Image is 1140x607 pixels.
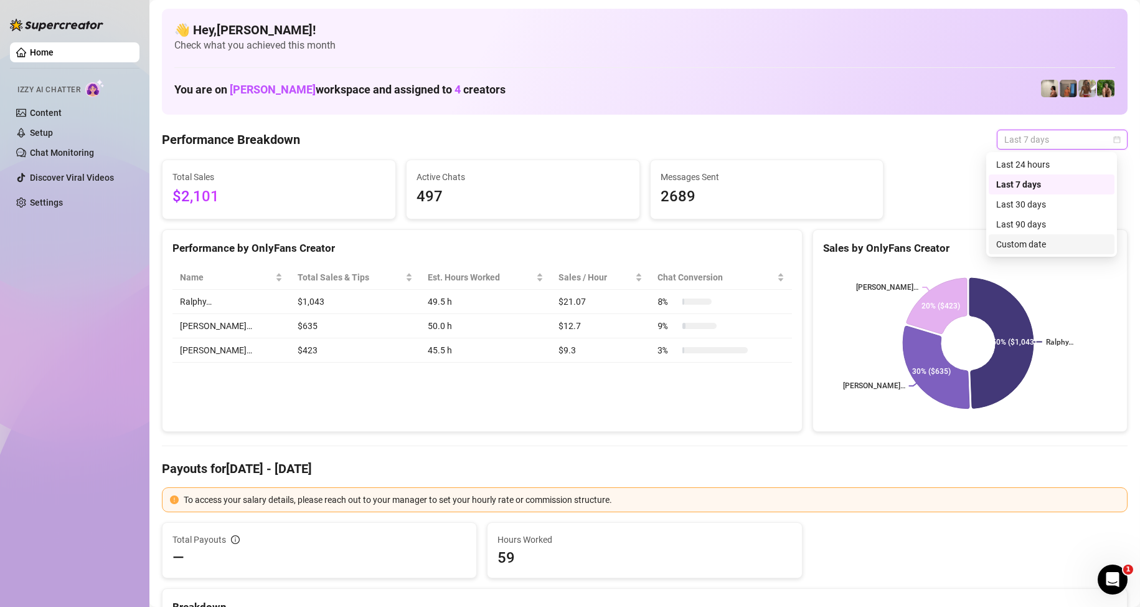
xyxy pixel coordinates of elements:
span: calendar [1113,136,1121,143]
td: $635 [290,314,420,338]
div: Last 7 days [989,174,1114,194]
span: 497 [417,185,629,209]
span: Izzy AI Chatter [17,84,80,96]
div: Last 24 hours [996,158,1107,171]
h4: 👋 Hey, [PERSON_NAME] ! [174,21,1115,39]
span: 8 % [657,295,677,308]
a: Chat Monitoring [30,148,94,158]
span: 59 [497,548,791,568]
text: [PERSON_NAME]… [842,382,905,391]
td: 49.5 h [420,290,551,314]
img: Wayne [1060,80,1077,97]
div: Sales by OnlyFans Creator [823,240,1117,257]
a: Home [30,47,54,57]
th: Total Sales & Tips [290,265,420,290]
span: Name [180,270,273,284]
span: Messages Sent [661,170,874,184]
td: [PERSON_NAME]… [172,314,290,338]
span: $2,101 [172,185,385,209]
img: Ralphy [1041,80,1058,97]
a: Discover Viral Videos [30,173,114,183]
span: Chat Conversion [657,270,775,284]
img: Nathaniel [1078,80,1096,97]
th: Sales / Hour [551,265,650,290]
td: $21.07 [551,290,650,314]
span: Sales / Hour [558,270,633,284]
a: Setup [30,128,53,138]
span: 9 % [657,319,677,333]
div: Last 90 days [996,217,1107,231]
th: Name [172,265,290,290]
td: 50.0 h [420,314,551,338]
span: Hours Worked [497,533,791,547]
h1: You are on workspace and assigned to creators [174,83,506,97]
td: $1,043 [290,290,420,314]
span: 2689 [661,185,874,209]
div: Est. Hours Worked [428,270,534,284]
img: Nathaniel [1097,80,1114,97]
text: Ralphy… [1046,338,1073,347]
td: $423 [290,338,420,363]
span: Total Payouts [172,533,226,547]
img: AI Chatter [85,79,105,97]
span: Last 7 days [1004,130,1120,149]
td: Ralphy… [172,290,290,314]
span: 1 [1123,565,1133,575]
span: Total Sales [172,170,385,184]
iframe: Intercom live chat [1098,565,1128,595]
span: info-circle [231,535,240,544]
div: Last 30 days [989,194,1114,214]
td: $12.7 [551,314,650,338]
div: Last 30 days [996,198,1107,211]
td: [PERSON_NAME]… [172,338,290,363]
th: Chat Conversion [650,265,792,290]
span: Total Sales & Tips [298,270,403,284]
a: Content [30,108,62,118]
a: Settings [30,198,63,208]
span: Check what you achieved this month [174,39,1115,52]
div: Custom date [996,237,1107,251]
td: $9.3 [551,338,650,363]
span: — [172,548,184,568]
div: Performance by OnlyFans Creator [172,240,792,257]
td: 45.5 h [420,338,551,363]
h4: Payouts for [DATE] - [DATE] [162,460,1128,477]
span: 4 [455,83,461,96]
span: exclamation-circle [170,495,179,504]
div: To access your salary details, please reach out to your manager to set your hourly rate or commis... [184,493,1119,507]
span: [PERSON_NAME] [230,83,316,96]
img: logo-BBDzfeDw.svg [10,19,103,31]
span: Active Chats [417,170,629,184]
text: [PERSON_NAME]… [856,283,918,292]
div: Last 24 hours [989,155,1114,174]
div: Last 7 days [996,178,1107,191]
div: Last 90 days [989,214,1114,234]
span: 3 % [657,343,677,357]
h4: Performance Breakdown [162,131,300,148]
div: Custom date [989,234,1114,254]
